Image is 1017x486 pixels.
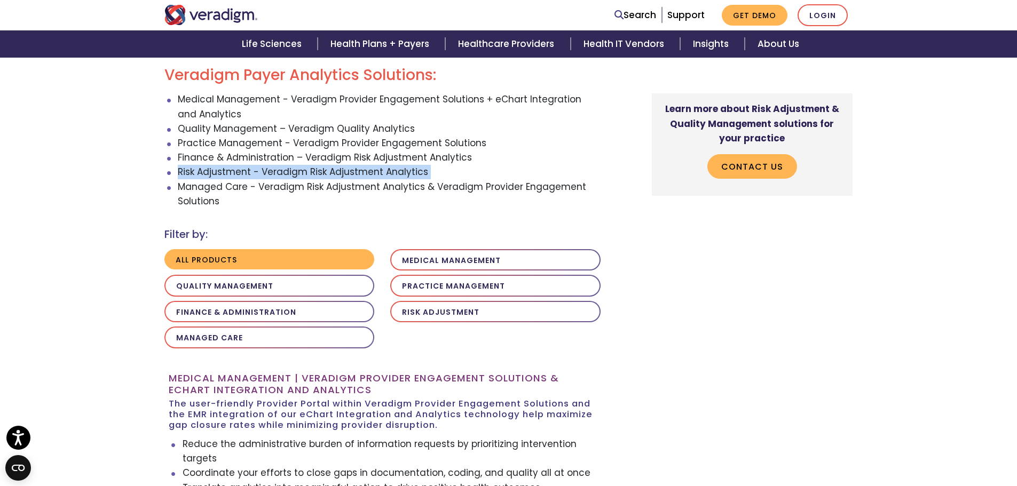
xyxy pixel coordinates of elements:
[665,102,839,144] strong: Learn more about Risk Adjustment & Quality Management solutions for your practice
[164,5,258,25] img: Veradigm logo
[745,30,812,58] a: About Us
[164,275,375,297] button: Quality Management
[164,249,375,270] button: All products
[445,30,570,58] a: Healthcare Providers
[183,437,596,466] li: Reduce the administrative burden of information requests by prioritizing intervention targets
[318,30,445,58] a: Health Plans + Payers
[229,30,318,58] a: Life Sciences
[178,92,601,121] li: Medical Management - Veradigm Provider Engagement Solutions + eChart Integration and Analytics
[680,30,745,58] a: Insights
[390,249,601,271] button: Medical Management
[722,5,787,26] a: Get Demo
[178,180,601,209] li: Managed Care - Veradigm Risk Adjustment Analytics & Veradigm Provider Engagement Solutions
[183,466,596,480] li: Coordinate your efforts to close gaps in documentation, coding, and quality all at once
[178,122,601,136] li: Quality Management – Veradigm Quality Analytics
[164,326,375,348] button: Managed Care
[614,8,656,22] a: Search
[390,275,601,297] button: Practice Management
[169,372,596,431] h3: MEDICAL MANAGEMENT | Veradigm Provider Engagement Solutions & eChart Integration and Analytics
[5,455,31,481] button: Open CMP widget
[707,154,797,179] a: Contact Us
[169,399,596,431] strong: The user-friendly Provider Portal within Veradigm Provider Engagement Solutions and the EMR integ...
[798,4,848,26] a: Login
[390,301,601,323] button: Risk Adjustment
[178,150,601,165] li: Finance & Administration – Veradigm Risk Adjustment Analytics
[667,9,705,21] a: Support
[571,30,680,58] a: Health IT Vendors
[178,165,601,179] li: Risk Adjustment - Veradigm Risk Adjustment Analytics
[164,66,601,84] h2: Veradigm Payer Analytics Solutions:
[164,301,375,323] button: Finance & Administration
[178,136,601,150] li: Practice Management - Veradigm Provider Engagement Solutions
[164,228,601,241] h4: Filter by:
